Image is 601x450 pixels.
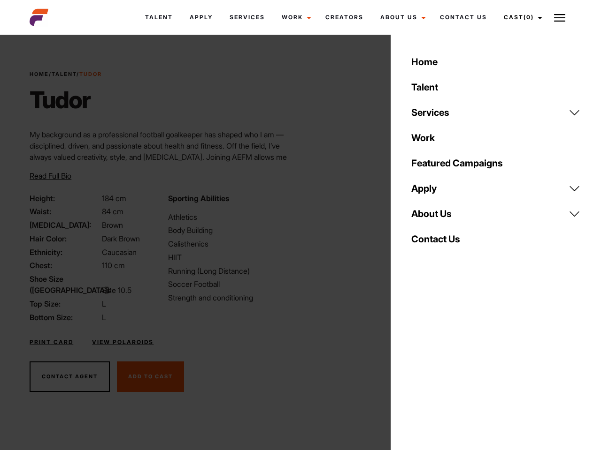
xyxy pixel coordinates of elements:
a: Work [406,125,586,150]
span: L [102,313,106,322]
a: About Us [372,5,431,30]
span: 184 cm [102,194,126,203]
a: Work [273,5,317,30]
button: Read Full Bio [30,170,71,181]
img: Burger icon [554,12,565,23]
span: Hair Color: [30,233,100,244]
a: About Us [406,201,586,226]
a: Talent [137,5,181,30]
span: Height: [30,193,100,204]
img: cropped-aefm-brand-fav-22-square.png [30,8,48,27]
a: Services [221,5,273,30]
a: Cast(0) [495,5,548,30]
video: Your browser does not support the video tag. [323,60,551,344]
span: Top Size: [30,298,100,309]
strong: Tudor [79,71,102,77]
span: [MEDICAL_DATA]: [30,219,100,231]
li: Body Building [168,225,295,236]
a: Print Card [30,338,73,346]
h1: Tudor [30,86,102,114]
button: Contact Agent [30,361,110,392]
span: 110 cm [102,261,125,270]
span: Bottom Size: [30,312,100,323]
p: My background as a professional football goalkeeper has shaped who I am — disciplined, driven, an... [30,129,295,185]
a: Apply [181,5,221,30]
span: (0) [524,14,534,21]
span: Ethnicity: [30,247,100,258]
a: Creators [317,5,372,30]
span: Waist: [30,206,100,217]
a: Featured Campaigns [406,150,586,176]
a: Apply [406,176,586,201]
span: Caucasian [102,247,137,257]
li: Calisthenics [168,238,295,249]
span: Shoe Size ([GEOGRAPHIC_DATA]): [30,273,100,296]
a: Talent [52,71,77,77]
span: L [102,299,106,308]
strong: Sporting Abilities [168,194,229,203]
span: Read Full Bio [30,171,71,180]
li: Running (Long Distance) [168,265,295,277]
a: View Polaroids [92,338,154,346]
a: Services [406,100,586,125]
a: Contact Us [431,5,495,30]
a: Home [406,49,586,75]
span: / / [30,70,102,78]
a: Talent [406,75,586,100]
span: Brown [102,220,123,230]
span: Add To Cast [128,373,173,380]
button: Add To Cast [117,361,184,392]
span: Chest: [30,260,100,271]
span: Size 10.5 [102,285,131,295]
span: Dark Brown [102,234,140,243]
li: Soccer Football [168,278,295,290]
a: Home [30,71,49,77]
a: Contact Us [406,226,586,252]
li: Strength and conditioning [168,292,295,303]
li: HIIT [168,252,295,263]
li: Athletics [168,211,295,223]
span: 84 cm [102,207,123,216]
